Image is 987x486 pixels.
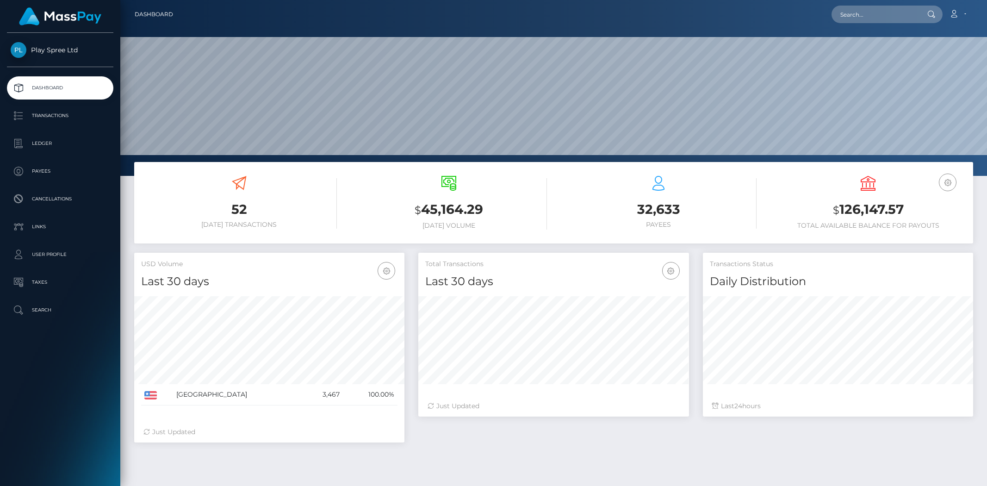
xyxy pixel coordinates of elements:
td: 3,467 [303,384,343,405]
p: Taxes [11,275,110,289]
img: MassPay Logo [19,7,101,25]
p: User Profile [11,248,110,262]
div: Last hours [712,401,964,411]
a: Transactions [7,104,113,127]
img: Play Spree Ltd [11,42,26,58]
a: Ledger [7,132,113,155]
h5: Total Transactions [425,260,682,269]
small: $ [833,204,839,217]
h6: Total Available Balance for Payouts [770,222,966,230]
h4: Daily Distribution [710,274,966,290]
span: 24 [734,402,742,410]
h3: 52 [141,200,337,218]
small: $ [415,204,421,217]
h3: 126,147.57 [770,200,966,219]
div: Just Updated [143,427,395,437]
a: Payees [7,160,113,183]
h5: USD Volume [141,260,397,269]
h4: Last 30 days [141,274,397,290]
p: Dashboard [11,81,110,95]
a: User Profile [7,243,113,266]
p: Ledger [11,137,110,150]
input: Search... [832,6,919,23]
a: Search [7,299,113,322]
p: Cancellations [11,192,110,206]
td: 100.00% [343,384,397,405]
span: Play Spree Ltd [7,46,113,54]
img: US.png [144,391,157,399]
h3: 45,164.29 [351,200,546,219]
p: Payees [11,164,110,178]
a: Links [7,215,113,238]
a: Dashboard [135,5,173,24]
a: Dashboard [7,76,113,100]
h4: Last 30 days [425,274,682,290]
td: [GEOGRAPHIC_DATA] [173,384,303,405]
h6: [DATE] Transactions [141,221,337,229]
h6: Payees [561,221,757,229]
p: Transactions [11,109,110,123]
h3: 32,633 [561,200,757,218]
p: Links [11,220,110,234]
h5: Transactions Status [710,260,966,269]
div: Just Updated [428,401,679,411]
a: Taxes [7,271,113,294]
a: Cancellations [7,187,113,211]
h6: [DATE] Volume [351,222,546,230]
p: Search [11,303,110,317]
